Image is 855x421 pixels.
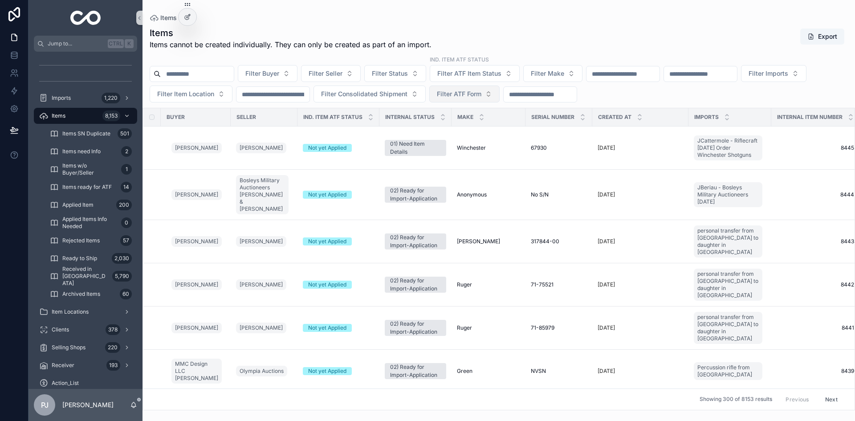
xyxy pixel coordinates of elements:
a: [PERSON_NAME] [236,323,286,333]
span: [PERSON_NAME] [175,281,218,288]
div: Not yet Applied [308,237,346,245]
span: Filter Item Location [157,90,214,98]
button: Select Button [430,65,520,82]
a: Bosleys Military Auctioneers [PERSON_NAME] & [PERSON_NAME] [236,175,289,214]
a: [PERSON_NAME] [236,141,292,155]
p: [PERSON_NAME] [62,401,114,409]
span: Selling Shops [52,344,85,351]
span: Green [457,368,472,375]
a: Applied Item200 [45,197,137,213]
a: 8441 [777,324,854,331]
a: [PERSON_NAME] [236,279,286,290]
a: [DATE] [598,324,683,331]
span: Filter Buyer [245,69,279,78]
div: Not yet Applied [308,281,346,289]
p: [DATE] [598,238,615,245]
div: 1,220 [102,93,120,103]
a: [PERSON_NAME] [236,278,292,292]
a: personal transfer from [GEOGRAPHIC_DATA] to daughter in [GEOGRAPHIC_DATA] [694,225,762,258]
button: Select Button [523,65,582,82]
span: Anonymous [457,191,487,198]
a: [PERSON_NAME] [171,279,222,290]
a: 67930 [531,144,587,151]
span: Receiver [52,362,74,369]
span: Serial Number [531,114,574,121]
div: scrollable content [28,52,142,389]
a: Items ready for ATF14 [45,179,137,195]
p: [DATE] [598,144,615,151]
span: Percussion rifle from [GEOGRAPHIC_DATA] [697,364,759,378]
a: 8443 [777,238,854,245]
a: Action_List [34,375,137,391]
a: [PERSON_NAME] [171,143,222,153]
a: JBeriau - Bosleys Military Auctioneers [DATE] [694,180,766,209]
a: 02) Ready for Import-Application [385,320,446,336]
a: 01) Need Item Details [385,140,446,156]
a: [PERSON_NAME] [236,143,286,153]
div: 14 [121,182,132,192]
a: MMC Design LLC [PERSON_NAME] [171,359,222,384]
button: Select Button [238,65,297,82]
span: Showing 300 of 8153 results [700,396,772,403]
a: 8439 [777,368,854,375]
a: JCattermole - Riflecraft [DATE] Order Winchester Shotguns [694,135,762,160]
a: Ruger [457,281,520,288]
span: [PERSON_NAME] [175,144,218,151]
a: [DATE] [598,281,683,288]
span: Filter Make [531,69,564,78]
a: Not yet Applied [303,191,374,199]
span: Olympia Auctions [240,368,284,375]
span: Item Locations [52,308,89,315]
span: Internal Status [385,114,435,121]
a: Received in [GEOGRAPHIC_DATA]5,790 [45,268,137,284]
a: Not yet Applied [303,324,374,332]
a: Items need Info2 [45,143,137,159]
p: [DATE] [598,191,615,198]
div: 02) Ready for Import-Application [390,233,441,249]
a: personal transfer from [GEOGRAPHIC_DATA] to daughter in [GEOGRAPHIC_DATA] [694,310,766,346]
span: Items ready for ATF [62,184,112,191]
a: Ready to Ship2,030 [45,250,137,266]
span: NVSN [531,368,546,375]
span: Items w/o Buyer/Seller [62,162,118,176]
span: Received in [GEOGRAPHIC_DATA] [62,266,109,287]
button: Export [800,29,844,45]
a: personal transfer from [GEOGRAPHIC_DATA] to daughter in [GEOGRAPHIC_DATA] [694,269,762,301]
a: Items w/o Buyer/Seller1 [45,161,137,177]
span: Internal Item Number [777,114,843,121]
a: Winchester [457,144,520,151]
a: Items8,153 [34,108,137,124]
a: 71-85979 [531,324,587,331]
span: [PERSON_NAME] [175,238,218,245]
div: 2,030 [112,253,132,264]
span: Items need Info [62,148,101,155]
span: Jump to... [48,40,104,47]
p: [DATE] [598,281,615,288]
a: [DATE] [598,144,683,151]
span: [PERSON_NAME] [240,281,283,288]
span: personal transfer from [GEOGRAPHIC_DATA] to daughter in [GEOGRAPHIC_DATA] [697,314,759,342]
span: Items cannot be created individually. They can only be created as part of an import. [150,39,432,50]
span: Archived Items [62,290,100,298]
span: personal transfer from [GEOGRAPHIC_DATA] to daughter in [GEOGRAPHIC_DATA] [697,227,759,256]
span: K [126,40,133,47]
span: Winchester [457,144,486,151]
div: 1 [121,164,132,175]
button: Select Button [313,86,426,102]
div: Not yet Applied [308,144,346,152]
div: 193 [106,360,120,371]
a: 02) Ready for Import-Application [385,277,446,293]
span: Filter Seller [309,69,342,78]
a: JCattermole - Riflecraft [DATE] Order Winchester Shotguns [694,134,766,162]
a: [PERSON_NAME] [457,238,520,245]
span: 67930 [531,144,547,151]
a: personal transfer from [GEOGRAPHIC_DATA] to daughter in [GEOGRAPHIC_DATA] [694,267,766,302]
a: [PERSON_NAME] [171,323,222,333]
div: Not yet Applied [308,324,346,332]
a: Items [150,13,177,22]
span: [PERSON_NAME] [457,238,500,245]
a: Bosleys Military Auctioneers [PERSON_NAME] & [PERSON_NAME] [236,173,292,216]
div: 5,790 [112,271,132,282]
